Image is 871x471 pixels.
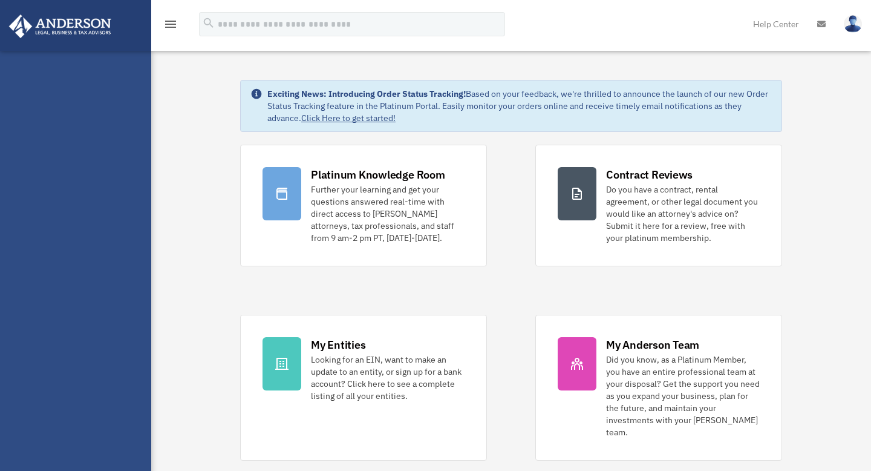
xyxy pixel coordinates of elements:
strong: Exciting News: Introducing Order Status Tracking! [267,88,466,99]
div: Did you know, as a Platinum Member, you have an entire professional team at your disposal? Get th... [606,354,760,438]
div: Based on your feedback, we're thrilled to announce the launch of our new Order Status Tracking fe... [267,88,772,124]
div: Contract Reviews [606,167,693,182]
a: My Entities Looking for an EIN, want to make an update to an entity, or sign up for a bank accoun... [240,315,487,461]
i: menu [163,17,178,31]
div: Further your learning and get your questions answered real-time with direct access to [PERSON_NAM... [311,183,465,244]
a: My Anderson Team Did you know, as a Platinum Member, you have an entire professional team at your... [535,315,782,461]
div: Do you have a contract, rental agreement, or other legal document you would like an attorney's ad... [606,183,760,244]
i: search [202,16,215,30]
a: Contract Reviews Do you have a contract, rental agreement, or other legal document you would like... [535,145,782,266]
img: Anderson Advisors Platinum Portal [5,15,115,38]
div: Looking for an EIN, want to make an update to an entity, or sign up for a bank account? Click her... [311,354,465,402]
a: Platinum Knowledge Room Further your learning and get your questions answered real-time with dire... [240,145,487,266]
div: My Entities [311,337,365,352]
div: My Anderson Team [606,337,699,352]
img: User Pic [844,15,862,33]
a: menu [163,21,178,31]
a: Click Here to get started! [301,113,396,124]
div: Platinum Knowledge Room [311,167,445,182]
